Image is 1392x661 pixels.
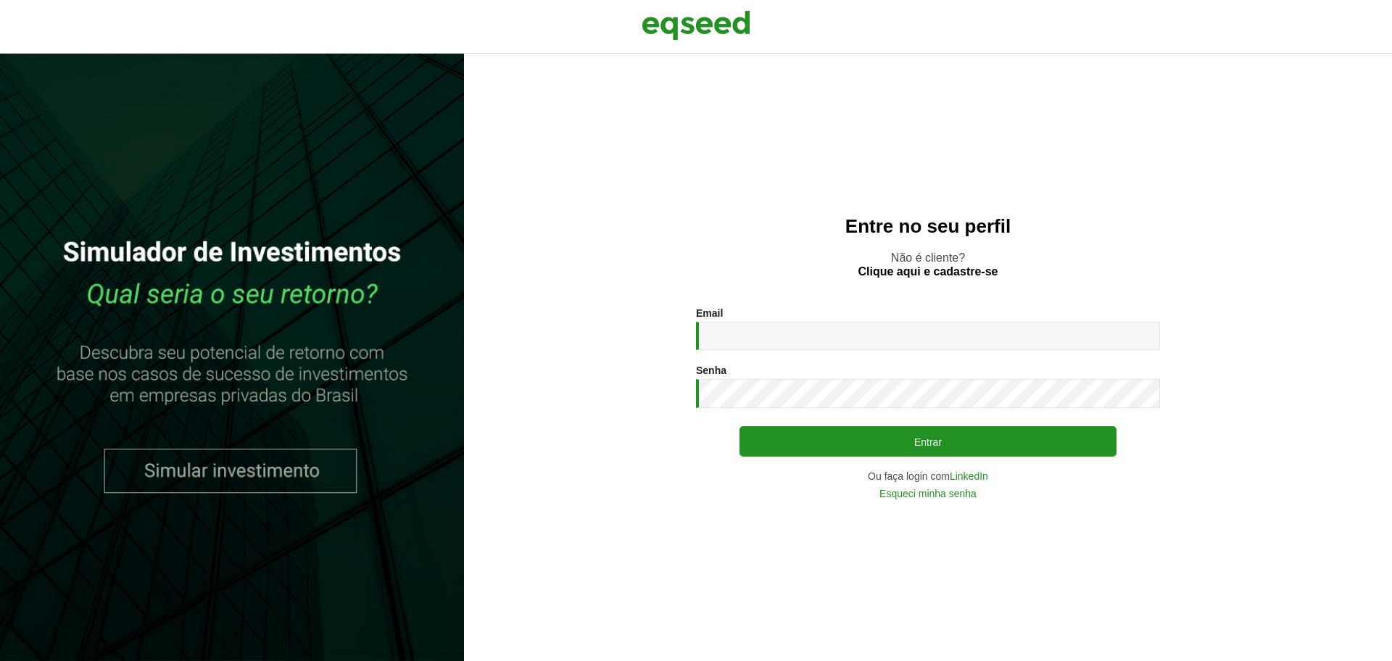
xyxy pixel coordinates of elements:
[858,266,998,278] a: Clique aqui e cadastre-se
[879,489,977,499] a: Esqueci minha senha
[950,471,988,481] a: LinkedIn
[696,471,1160,481] div: Ou faça login com
[493,216,1363,237] h2: Entre no seu perfil
[696,308,723,318] label: Email
[739,426,1116,457] button: Entrar
[642,7,750,43] img: EqSeed Logo
[696,365,726,375] label: Senha
[493,251,1363,278] p: Não é cliente?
